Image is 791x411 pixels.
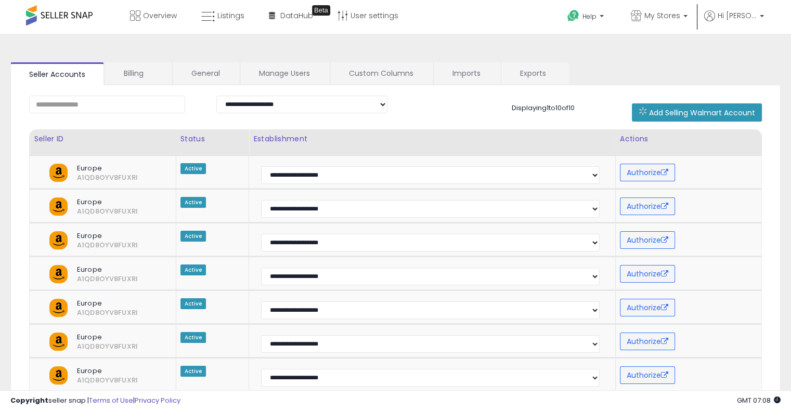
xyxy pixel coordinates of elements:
[69,333,152,342] span: Europe
[69,231,152,241] span: Europe
[10,395,48,405] strong: Copyright
[312,5,330,16] div: Tooltip anchor
[49,231,68,249] img: amazon.png
[69,265,152,274] span: Europe
[89,395,133,405] a: Terms of Use
[240,62,329,84] a: Manage Users
[69,274,85,284] span: A1QD8OYV8FUXRI
[49,366,68,385] img: amazon.png
[501,62,568,84] a: Exports
[620,134,757,144] div: Actions
[253,134,611,144] div: Establishment
[69,308,85,317] span: A1QD8OYV8FUXRI
[620,299,675,316] button: Authorize
[620,333,675,350] button: Authorize
[180,366,206,377] span: Active
[105,62,171,84] a: Billing
[69,366,152,376] span: Europe
[135,395,180,405] a: Privacy Policy
[34,134,172,144] div: Seller ID
[180,134,245,144] div: Status
[49,299,68,317] img: amazon.png
[69,207,85,216] span: A1QD8OYV8FUXRI
[704,10,764,34] a: Hi [PERSON_NAME]
[567,9,580,22] i: Get Help
[49,265,68,283] img: amazon.png
[180,163,206,174] span: Active
[180,332,206,343] span: Active
[69,173,85,182] span: A1QD8OYV8FUXRI
[620,366,675,384] button: Authorize
[69,164,152,173] span: Europe
[49,164,68,182] img: amazon.png
[632,103,762,122] button: Add Selling Walmart Account
[180,264,206,275] span: Active
[644,10,680,21] span: My Stores
[49,333,68,351] img: amazon.png
[649,108,755,118] span: Add Selling Walmart Account
[143,10,177,21] span: Overview
[173,62,239,84] a: General
[582,12,597,21] span: Help
[10,396,180,406] div: seller snap | |
[49,197,68,216] img: amazon.png
[10,62,104,85] a: Seller Accounts
[718,10,757,21] span: Hi [PERSON_NAME]
[620,164,675,181] button: Authorize
[434,62,500,84] a: Imports
[180,298,206,309] span: Active
[69,342,85,351] span: A1QD8OYV8FUXRI
[559,2,614,34] a: Help
[737,395,781,405] span: 2025-10-13 07:08 GMT
[180,197,206,208] span: Active
[280,10,313,21] span: DataHub
[620,265,675,283] button: Authorize
[69,376,85,385] span: A1QD8OYV8FUXRI
[180,231,206,242] span: Active
[330,62,432,84] a: Custom Columns
[69,241,85,250] span: A1QD8OYV8FUXRI
[620,231,675,249] button: Authorize
[512,103,575,113] span: Displaying 1 to 10 of 10
[69,197,152,207] span: Europe
[69,299,152,308] span: Europe
[620,197,675,215] button: Authorize
[217,10,244,21] span: Listings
